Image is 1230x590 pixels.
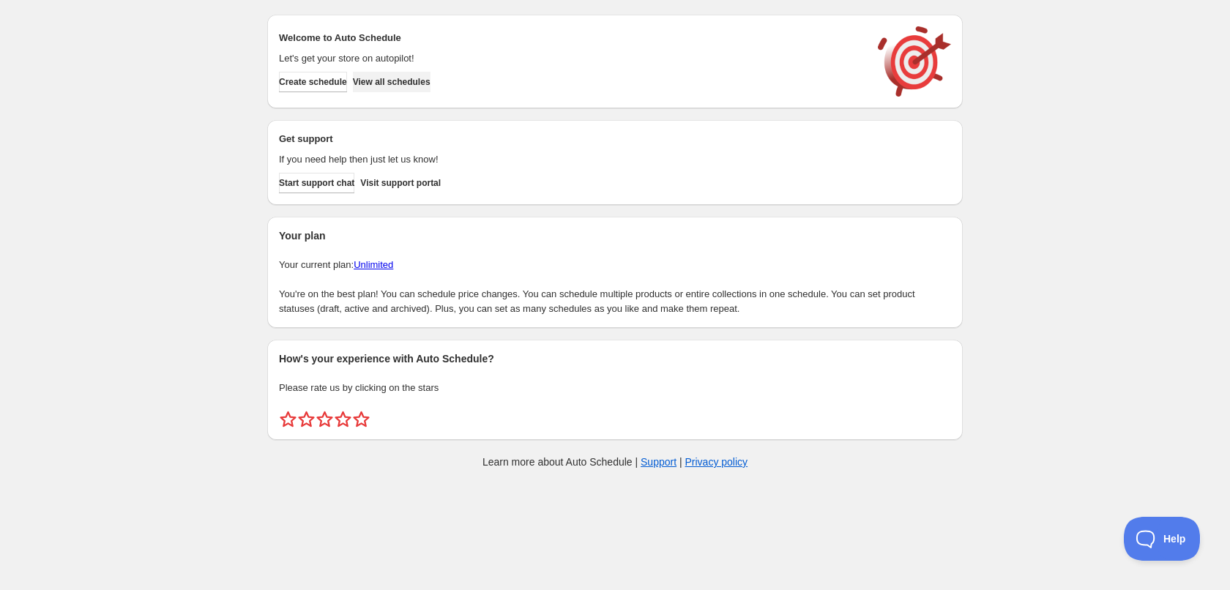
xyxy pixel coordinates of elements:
[354,259,393,270] a: Unlimited
[279,258,951,272] p: Your current plan:
[353,72,430,92] button: View all schedules
[685,456,748,468] a: Privacy policy
[279,152,863,167] p: If you need help then just let us know!
[279,31,863,45] h2: Welcome to Auto Schedule
[279,76,347,88] span: Create schedule
[279,351,951,366] h2: How's your experience with Auto Schedule?
[279,381,951,395] p: Please rate us by clicking on the stars
[279,287,951,316] p: You're on the best plan! You can schedule price changes. You can schedule multiple products or en...
[279,132,863,146] h2: Get support
[360,173,441,193] a: Visit support portal
[279,72,347,92] button: Create schedule
[360,177,441,189] span: Visit support portal
[1124,517,1201,561] iframe: Toggle Customer Support
[353,76,430,88] span: View all schedules
[279,228,951,243] h2: Your plan
[279,51,863,66] p: Let's get your store on autopilot!
[641,456,676,468] a: Support
[279,177,354,189] span: Start support chat
[482,455,748,469] p: Learn more about Auto Schedule | |
[279,173,354,193] a: Start support chat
